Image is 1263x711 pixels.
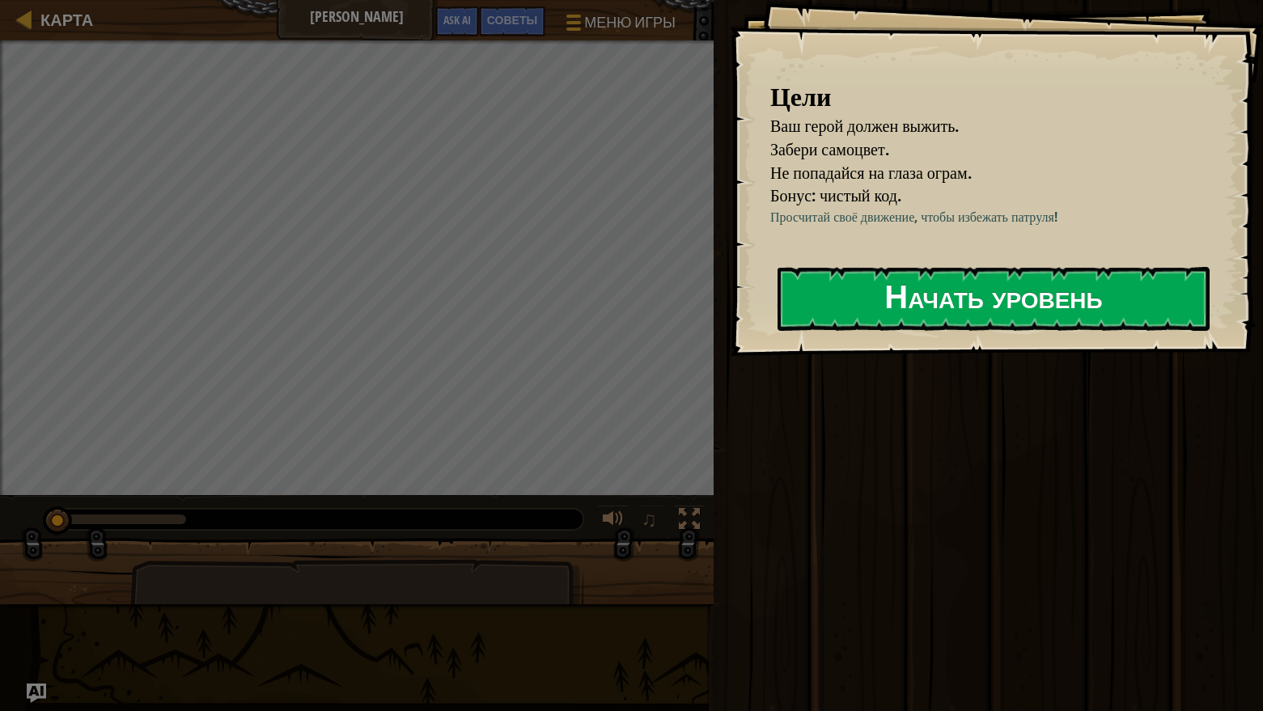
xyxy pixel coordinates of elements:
[770,184,901,206] span: Бонус: чистый код.
[770,208,1217,226] p: Просчитай своё движение, чтобы избежать патруля!
[584,12,676,33] span: Меню игры
[32,9,93,31] a: Карта
[750,115,1202,138] li: Ваш герой должен выжить.
[770,138,889,160] span: Забери самоцвет.
[770,162,972,184] span: Не попадайся на глаза ограм.
[553,6,685,44] button: Меню игры
[778,267,1210,331] button: Начать уровень
[770,115,959,137] span: Ваш герой должен выжить.
[443,12,471,28] span: Ask AI
[750,184,1202,208] li: Бонус: чистый код.
[770,78,1206,116] div: Цели
[435,6,479,36] button: Ask AI
[641,507,657,531] span: ♫
[40,9,93,31] span: Карта
[597,505,629,538] button: Регулировать громкость
[750,138,1202,162] li: Забери самоцвет.
[487,12,537,28] span: Советы
[638,505,665,538] button: ♫
[750,162,1202,185] li: Не попадайся на глаза ограм.
[673,505,706,538] button: Переключить полноэкранный режим
[27,683,46,703] button: Ask AI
